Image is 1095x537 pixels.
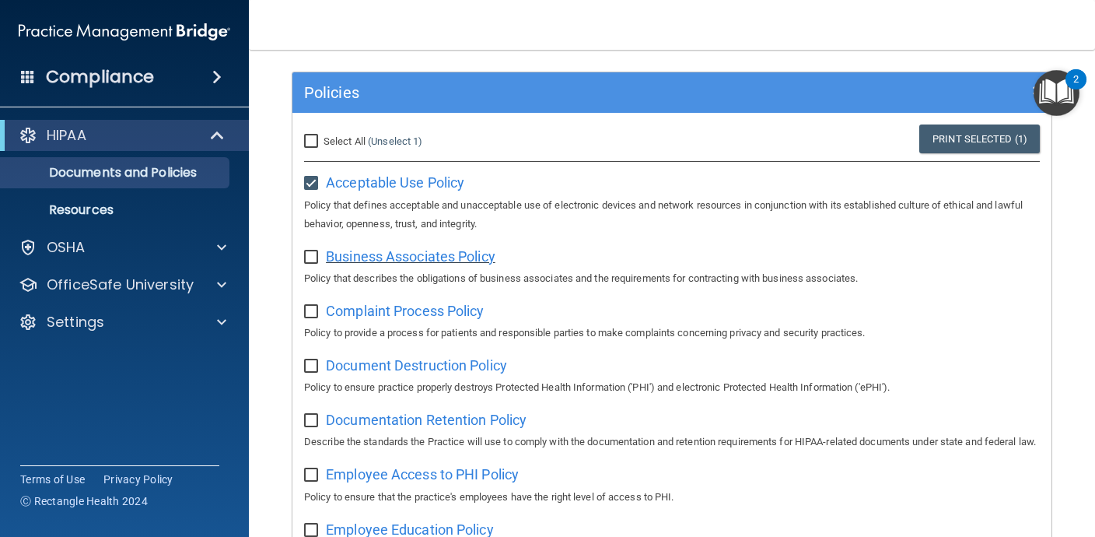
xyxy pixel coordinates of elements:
[304,433,1040,451] p: Describe the standards the Practice will use to comply with the documentation and retention requi...
[326,357,507,374] span: Document Destruction Policy
[324,135,366,147] span: Select All
[103,472,173,487] a: Privacy Policy
[304,135,322,148] input: Select All (Unselect 1)
[304,80,1040,105] a: Policies
[326,412,527,428] span: Documentation Retention Policy
[47,238,86,257] p: OSHA
[19,313,226,332] a: Settings
[46,66,154,88] h4: Compliance
[1034,70,1079,116] button: Open Resource Center, 2 new notifications
[304,324,1040,342] p: Policy to provide a process for patients and responsible parties to make complaints concerning pr...
[19,16,230,47] img: PMB logo
[47,276,194,294] p: OfficeSafe University
[304,269,1040,288] p: Policy that describes the obligations of business associates and the requirements for contracting...
[326,466,519,483] span: Employee Access to PHI Policy
[326,248,495,265] span: Business Associates Policy
[20,472,85,487] a: Terms of Use
[10,165,222,181] p: Documents and Policies
[919,125,1040,153] a: Print Selected (1)
[304,378,1040,397] p: Policy to ensure practice properly destroys Protected Health Information ('PHI') and electronic P...
[304,196,1040,233] p: Policy that defines acceptable and unacceptable use of electronic devices and network resources i...
[1073,79,1079,100] div: 2
[20,493,148,509] span: Ⓒ Rectangle Health 2024
[326,303,484,319] span: Complaint Process Policy
[304,488,1040,507] p: Policy to ensure that the practice's employees have the right level of access to PHI.
[19,126,226,145] a: HIPAA
[19,238,226,257] a: OSHA
[368,135,422,147] a: (Unselect 1)
[47,313,104,332] p: Settings
[326,174,464,191] span: Acceptable Use Policy
[304,84,850,101] h5: Policies
[47,126,86,145] p: HIPAA
[19,276,226,294] a: OfficeSafe University
[10,202,222,218] p: Resources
